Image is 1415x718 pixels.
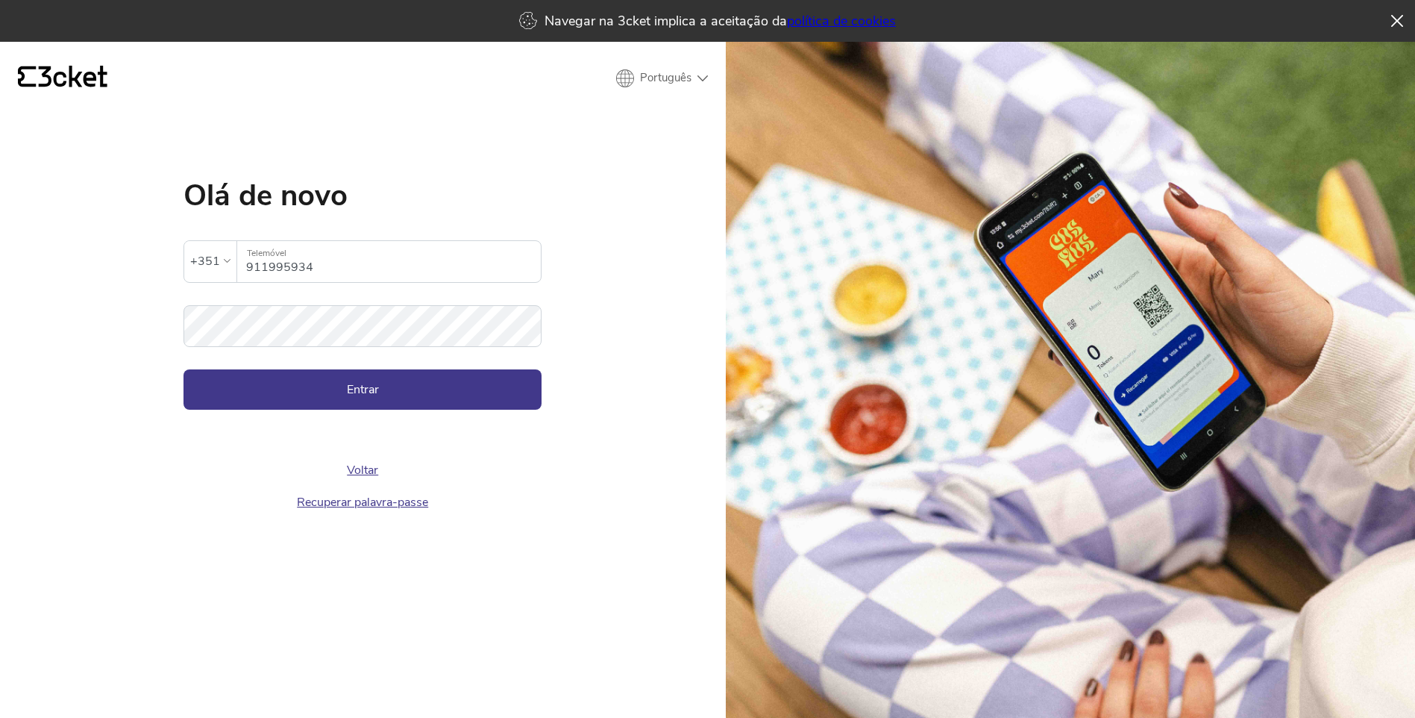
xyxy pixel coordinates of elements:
[183,369,542,410] button: Entrar
[246,241,541,282] input: Telemóvel
[183,181,542,210] h1: Olá de novo
[18,66,107,91] a: {' '}
[190,250,220,272] div: +351
[347,462,378,478] a: Voltar
[787,12,896,30] a: política de cookies
[237,241,541,266] label: Telemóvel
[297,494,428,511] a: Recuperar palavra-passe
[545,12,896,30] p: Navegar na 3cket implica a aceitação da
[18,66,36,87] g: {' '}
[183,305,542,330] label: Palavra-passe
